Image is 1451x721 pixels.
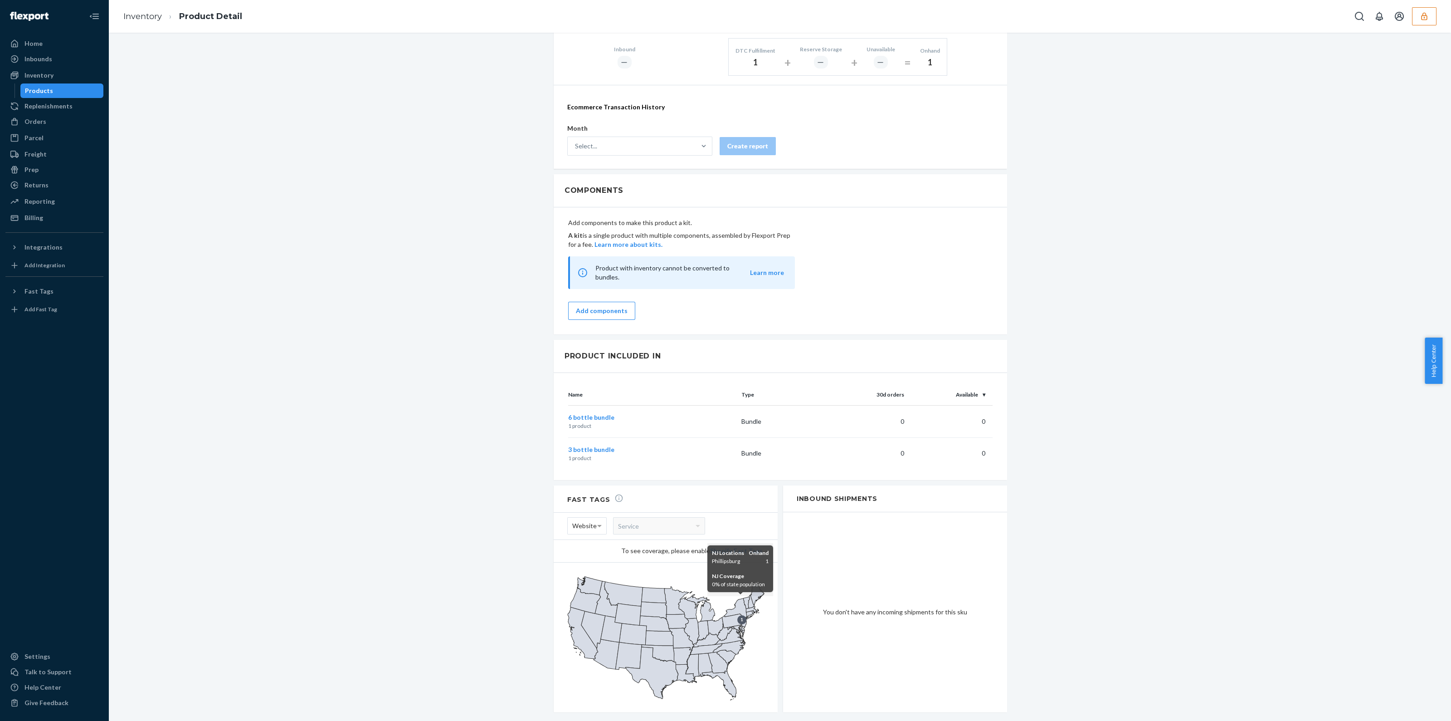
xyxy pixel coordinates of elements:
button: Add components [568,302,635,320]
div: DTC Fulfillment [735,47,775,54]
h2: Inbound Shipments [783,486,1007,512]
div: Help Center [24,683,61,692]
button: Give Feedback [5,696,103,710]
div: Fast Tags [24,287,54,296]
button: Learn more [750,268,784,277]
div: Orders [24,117,46,126]
a: Billing [5,211,103,225]
div: Integrations [24,243,63,252]
div: Inbound [614,45,635,53]
th: Onhand [744,549,769,557]
div: 1 [735,57,775,69]
a: Prep [5,162,103,177]
div: = [904,54,911,71]
td: 0 [823,437,908,469]
td: Phillipsburg [712,557,744,565]
ol: breadcrumbs [116,3,249,30]
button: Integrations [5,240,103,255]
h2: Fast Tags [567,494,623,504]
a: Inventory [5,68,103,83]
b: A kit [568,231,583,239]
div: Settings [24,652,50,661]
td: 0 [908,437,993,469]
div: ― [618,56,632,68]
p: 1 product [568,422,734,430]
a: Replenishments [5,99,103,113]
h2: Product Included In [565,351,661,362]
p: is a single product with multiple components, assembled by Flexport Prep for a fee. [568,231,795,249]
p: 1 product [568,454,734,462]
div: Create report [727,142,768,151]
div: Returns [24,181,49,190]
div: + [851,54,857,71]
a: 3 bottle bundle [568,446,614,453]
th: NJ Coverage [712,572,769,580]
button: Fast Tags [5,284,103,299]
a: 6 bottle bundle [568,413,614,421]
a: Talk to Support [5,665,103,679]
div: Add Integration [24,261,65,269]
button: Learn more about kits. [594,240,662,249]
button: Open account menu [1390,7,1408,25]
a: Add Fast Tag [5,302,103,317]
a: Product Detail [179,11,242,21]
button: Close Navigation [85,7,103,25]
h2: Components [565,185,623,196]
p: Month [567,124,712,133]
td: 1 [744,557,769,565]
div: Unavailable [867,45,895,53]
div: Reporting [24,197,55,206]
button: Create report [720,137,776,155]
div: + [784,54,791,71]
a: Help Center [5,680,103,695]
div: Select... [575,142,597,151]
div: Talk to Support [24,667,72,677]
a: Products [20,83,104,98]
a: Orders [5,114,103,129]
div: 1 [920,57,940,69]
a: Returns [5,178,103,192]
th: Available [908,384,993,406]
th: 30d orders [823,384,908,406]
td: 0 [908,406,993,437]
div: Inbounds [24,54,52,64]
div: Give Feedback [24,698,68,707]
button: Help Center [1425,338,1442,384]
div: Inventory [24,71,54,80]
div: Parcel [24,133,44,142]
div: ― [814,56,828,68]
div: Reserve Storage [800,45,842,53]
div: Service [614,518,705,534]
div: Replenishments [24,102,73,111]
div: Prep [24,165,39,174]
div: Product with inventory cannot be converted to bundles. [568,256,795,289]
th: NJ Locations [712,549,744,557]
div: ― [874,56,888,68]
td: 0% of state population [712,580,769,589]
td: Bundle [738,406,823,437]
div: To see coverage, please enable . [567,546,764,555]
a: Inventory [123,11,162,21]
a: Add Integration [5,258,103,273]
div: Add Fast Tag [24,305,57,313]
a: Reporting [5,194,103,209]
div: Add components to make this product a kit. [568,218,795,289]
th: Type [738,384,823,406]
div: Onhand [920,47,940,54]
a: Freight [5,147,103,162]
span: Website [572,518,597,534]
a: Settings [5,649,103,664]
a: Parcel [5,131,103,145]
th: Name [568,384,738,406]
a: Inbounds [5,52,103,66]
td: 0 [823,406,908,437]
h2: Ecommerce Transaction History [567,103,993,110]
a: Home [5,36,103,51]
button: Open Search Box [1350,7,1368,25]
div: Products [25,86,53,95]
div: Billing [24,213,43,222]
div: You don't have any incoming shipments for this sku [783,512,1007,712]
